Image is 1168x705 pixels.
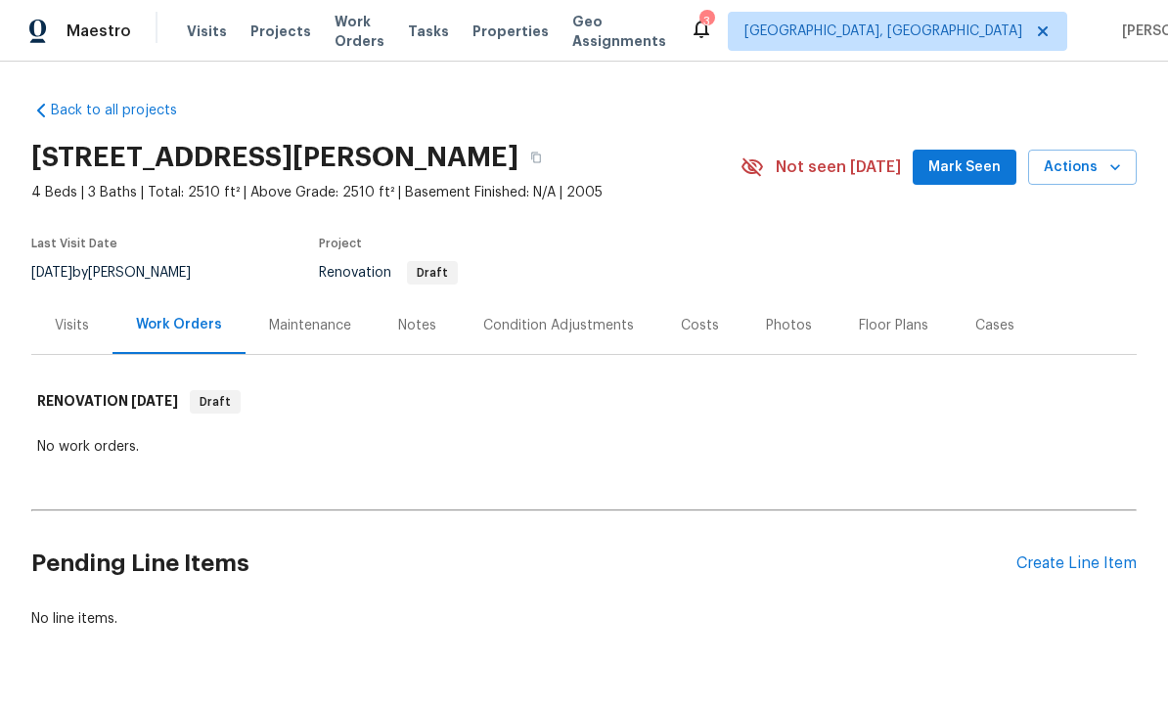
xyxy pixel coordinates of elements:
span: Work Orders [335,12,384,51]
div: RENOVATION [DATE]Draft [31,371,1137,433]
span: Renovation [319,266,458,280]
span: 4 Beds | 3 Baths | Total: 2510 ft² | Above Grade: 2510 ft² | Basement Finished: N/A | 2005 [31,183,741,202]
button: Mark Seen [913,150,1016,186]
span: Draft [409,267,456,279]
h2: [STREET_ADDRESS][PERSON_NAME] [31,148,518,167]
span: [DATE] [31,266,72,280]
h6: RENOVATION [37,390,178,414]
div: Floor Plans [859,316,928,335]
span: Projects [250,22,311,41]
div: Photos [766,316,812,335]
span: Mark Seen [928,155,1001,180]
span: Actions [1044,155,1121,180]
span: Last Visit Date [31,238,117,249]
span: Properties [472,22,549,41]
div: Work Orders [136,315,222,334]
div: Condition Adjustments [483,316,634,335]
h2: Pending Line Items [31,518,1016,609]
button: Actions [1028,150,1137,186]
span: Draft [192,392,239,412]
span: Project [319,238,362,249]
span: Visits [187,22,227,41]
div: Create Line Item [1016,554,1137,573]
div: Notes [398,316,436,335]
div: by [PERSON_NAME] [31,261,214,285]
a: Back to all projects [31,101,219,120]
span: Geo Assignments [572,12,666,51]
div: 3 [699,12,713,31]
div: Costs [681,316,719,335]
div: Maintenance [269,316,351,335]
span: Not seen [DATE] [776,157,901,177]
span: Maestro [67,22,131,41]
button: Copy Address [518,140,554,175]
div: Cases [975,316,1014,335]
span: [DATE] [131,394,178,408]
div: No line items. [31,609,1137,629]
span: [GEOGRAPHIC_DATA], [GEOGRAPHIC_DATA] [744,22,1022,41]
div: Visits [55,316,89,335]
div: No work orders. [37,437,1131,457]
span: Tasks [408,24,449,38]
